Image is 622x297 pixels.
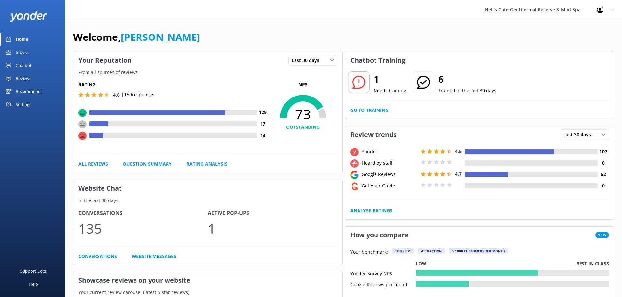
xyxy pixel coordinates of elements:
h4: 13 [257,132,269,139]
h3: Chatbot Training [345,52,410,69]
p: Your benchmark: [350,248,388,256]
h4: 52 [598,171,609,178]
h2: 1 [374,71,406,87]
div: Inbox [16,46,27,59]
h4: 107 [598,148,609,155]
h3: Review trends [345,126,402,143]
div: Home [16,33,28,46]
h3: Your Reputation [73,52,136,69]
h4: 129 [257,109,269,116]
p: NPS [269,81,337,88]
p: Trained in the last 30 days [438,87,496,94]
div: Google Reviews [360,171,419,178]
div: > 1000 customers per month [449,248,508,254]
a: Website Messages [132,253,176,260]
p: 1 [208,217,337,239]
div: Reviews [16,72,31,85]
div: Chatbot [16,59,32,72]
span: New [595,232,609,238]
span: 4.6 [113,92,120,98]
h4: 0 [598,182,609,189]
a: Analyse Ratings [350,207,392,214]
a: Rating Analysis [186,160,228,168]
h4: Active Pop-ups [208,209,337,217]
a: [PERSON_NAME] [121,30,200,44]
p: From all sources of reviews [73,69,342,76]
a: Conversations [78,253,117,260]
span: Last 30 days [563,131,595,138]
p: Your current review carousel (latest 5 star reviews) [73,289,342,296]
span: 4.6 [455,148,462,154]
div: Help [29,277,38,290]
p: | 159 responses [121,91,154,98]
h4: OUTSTANDING [269,124,337,131]
div: Settings [16,98,31,111]
h2: 6 [438,71,496,87]
h1: Welcome, [73,29,200,45]
div: Recommend [16,85,40,98]
span: 4.7 [455,171,462,177]
a: All Reviews [78,160,108,168]
a: Question Summary [123,160,172,168]
span: 73 [269,106,337,122]
div: Yonder Survey NPS [350,270,416,276]
h3: Showcase reviews on your website [73,272,342,289]
div: Attraction [418,248,445,254]
div: Google Reviews per month [350,281,416,287]
div: Yonder [360,148,419,155]
span: Last 30 days [292,57,323,64]
h5: Rating [78,81,269,88]
div: Heard by staff [360,159,419,167]
h4: 17 [257,120,269,127]
div: Tourism [392,248,414,254]
h3: Website Chat [73,180,342,197]
h4: 0 [598,159,609,167]
div: Get Your Guide [360,182,419,189]
a: Go to Training [350,107,389,114]
p: Low [416,260,426,267]
h3: How you compare [345,227,413,244]
img: yonder-white-logo.png [10,11,47,22]
h4: Conversations [78,209,208,217]
p: Best in class [576,260,609,267]
p: In the last 30 days [73,197,342,204]
div: Support Docs [20,264,47,277]
p: Needs training [374,87,406,94]
p: 135 [78,217,208,239]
